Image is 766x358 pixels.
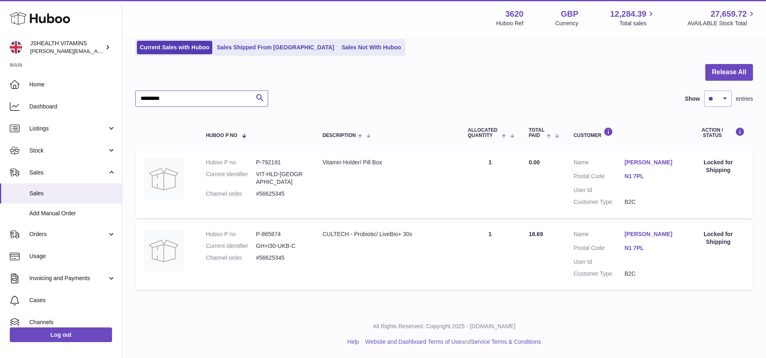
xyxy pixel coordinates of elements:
a: Log out [10,327,112,342]
span: 12,284.39 [610,9,646,20]
dt: User Id [574,186,625,194]
dd: P-865874 [256,230,306,238]
div: JSHEALTH VITAMINS [30,40,103,55]
p: All Rights Reserved. Copyright 2025 - [DOMAIN_NAME] [129,323,759,330]
dd: P-792191 [256,159,306,166]
span: Add Manual Order [29,210,116,217]
dd: B2C [625,270,676,278]
span: [PERSON_NAME][EMAIL_ADDRESS][DOMAIN_NAME] [30,48,163,54]
dt: User Id [574,258,625,266]
strong: GBP [561,9,578,20]
img: no-photo.jpg [143,230,184,271]
span: ALLOCATED Quantity [468,128,500,138]
dd: VIT-HLD-[GEOGRAPHIC_DATA] [256,170,306,186]
a: 12,284.39 Total sales [610,9,656,27]
span: Channels [29,318,116,326]
div: Vitamin Holder/ Pill Box [322,159,451,166]
dt: Postal Code [574,244,625,254]
a: 27,659.72 AVAILABLE Stock Total [687,9,756,27]
span: Description [322,133,356,138]
span: Invoicing and Payments [29,274,107,282]
div: Locked for Shipping [692,230,745,246]
span: entries [736,95,753,103]
span: AVAILABLE Stock Total [687,20,756,27]
td: 1 [460,222,521,290]
span: 0.00 [529,159,540,166]
strong: 3620 [505,9,524,20]
div: Huboo Ref [496,20,524,27]
span: Sales [29,190,116,197]
a: N1 7PL [625,172,676,180]
td: 1 [460,150,521,218]
dd: B2C [625,198,676,206]
dt: Name [574,159,625,168]
a: Help [348,338,359,345]
dt: Current identifier [206,170,256,186]
span: 18.69 [529,231,543,237]
dt: Postal Code [574,172,625,182]
span: Dashboard [29,103,116,110]
dt: Current identifier [206,242,256,250]
a: [PERSON_NAME] [625,159,676,166]
div: Locked for Shipping [692,159,745,174]
span: Home [29,81,116,88]
a: Service Terms & Conditions [471,338,541,345]
a: Current Sales with Huboo [137,41,212,54]
dd: #56625345 [256,254,306,262]
span: Stock [29,147,107,155]
dt: Channel order [206,190,256,198]
span: Listings [29,125,107,133]
img: francesca@jshealthvitamins.com [10,41,22,53]
dd: #56625345 [256,190,306,198]
span: Cases [29,296,116,304]
a: Sales Not With Huboo [339,41,404,54]
dt: Channel order [206,254,256,262]
dd: GH+I30-UKB-C [256,242,306,250]
img: no-photo.jpg [143,159,184,199]
li: and [362,338,541,346]
a: N1 7PL [625,244,676,252]
a: Website and Dashboard Terms of Use [365,338,461,345]
span: Total paid [529,128,545,138]
div: CULTECH - Probiotic/ LiveBio+ 30s [322,230,451,238]
div: Customer [574,127,676,138]
dt: Huboo P no [206,159,256,166]
dt: Customer Type [574,198,625,206]
dt: Huboo P no [206,230,256,238]
dt: Name [574,230,625,240]
span: 27,659.72 [711,9,747,20]
a: Sales Shipped From [GEOGRAPHIC_DATA] [214,41,337,54]
span: Total sales [619,20,656,27]
a: [PERSON_NAME] [625,230,676,238]
span: Orders [29,230,107,238]
div: Action / Status [692,127,745,138]
span: Huboo P no [206,133,237,138]
span: Sales [29,169,107,177]
span: Usage [29,252,116,260]
button: Release All [705,64,753,81]
dt: Customer Type [574,270,625,278]
label: Show [685,95,700,103]
div: Currency [555,20,579,27]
